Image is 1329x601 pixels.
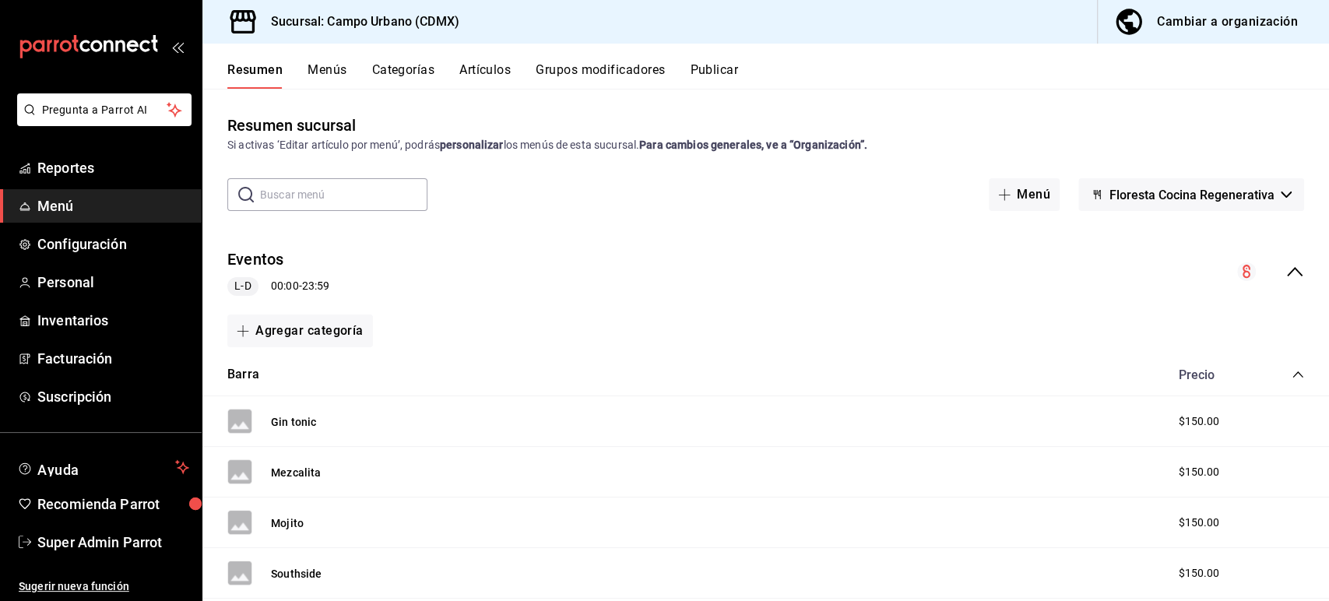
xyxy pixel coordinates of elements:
[639,139,867,151] strong: Para cambios generales, ve a “Organización”.
[228,278,257,294] span: L-D
[227,315,373,347] button: Agregar categoría
[202,236,1329,308] div: collapse-menu-row
[1109,188,1275,202] span: Floresta Cocina Regenerativa
[37,386,189,407] span: Suscripción
[11,113,192,129] a: Pregunta a Parrot AI
[19,578,189,595] span: Sugerir nueva función
[37,310,189,331] span: Inventarios
[37,272,189,293] span: Personal
[271,414,316,430] button: Gin tonic
[536,62,665,89] button: Grupos modificadores
[37,234,189,255] span: Configuración
[37,157,189,178] span: Reportes
[1157,11,1298,33] div: Cambiar a organización
[227,62,1329,89] div: navigation tabs
[271,465,321,480] button: Mezcalita
[989,178,1060,211] button: Menú
[440,139,504,151] strong: personalizar
[37,458,169,476] span: Ayuda
[258,12,459,31] h3: Sucursal: Campo Urbano (CDMX)
[42,102,167,118] span: Pregunta a Parrot AI
[1178,515,1219,531] span: $150.00
[1178,413,1219,430] span: $150.00
[1078,178,1304,211] button: Floresta Cocina Regenerativa
[37,532,189,553] span: Super Admin Parrot
[459,62,511,89] button: Artículos
[171,40,184,53] button: open_drawer_menu
[227,114,356,137] div: Resumen sucursal
[271,515,304,531] button: Mojito
[1178,565,1219,582] span: $150.00
[1162,367,1262,382] div: Precio
[690,62,738,89] button: Publicar
[260,179,427,210] input: Buscar menú
[227,366,259,384] button: Barra
[37,195,189,216] span: Menú
[372,62,435,89] button: Categorías
[308,62,346,89] button: Menús
[227,248,284,271] button: Eventos
[271,566,322,582] button: Southside
[17,93,192,126] button: Pregunta a Parrot AI
[227,137,1304,153] div: Si activas ‘Editar artículo por menú’, podrás los menús de esta sucursal.
[1178,464,1219,480] span: $150.00
[1292,368,1304,381] button: collapse-category-row
[227,277,329,296] div: 00:00 - 23:59
[227,62,283,89] button: Resumen
[37,348,189,369] span: Facturación
[37,494,189,515] span: Recomienda Parrot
